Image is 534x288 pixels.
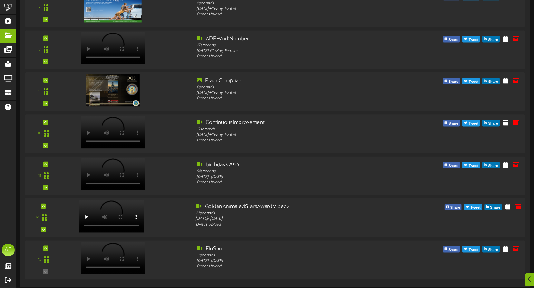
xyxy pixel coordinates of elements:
div: 8 [38,47,41,53]
span: Tweet [467,162,480,169]
span: Share [487,246,499,254]
div: 6 seconds [197,1,395,6]
img: a65f5b85-af47-448c-9064-81a28f9015cc.png [86,74,140,106]
div: 13 [38,257,41,263]
div: 27 seconds [197,43,395,48]
button: Tweet [462,120,480,127]
span: Share [487,162,499,169]
button: Tweet [464,204,482,210]
div: birthday92925 [197,161,395,169]
button: Share [443,78,460,84]
button: Tweet [462,36,480,43]
div: 19 seconds [197,127,395,132]
div: Direct Upload [197,12,395,17]
button: Tweet [462,162,480,168]
button: Tweet [462,246,480,253]
div: [DATE] - Playing Forever [197,90,395,96]
div: Direct Upload [197,96,395,101]
button: Share [482,120,500,127]
button: Share [443,120,460,127]
span: Share [487,78,499,85]
span: Share [447,120,460,128]
div: AE [2,244,15,256]
div: Direct Upload [196,222,396,227]
span: Tweet [467,120,480,128]
div: 11 [38,173,41,178]
button: Tweet [462,78,480,84]
div: 27 seconds [196,211,396,216]
button: Share [485,204,502,210]
div: [DATE] - Playing Forever [197,6,395,12]
span: Share [447,36,460,43]
div: [DATE] - [DATE] [197,174,395,180]
button: Share [482,162,500,168]
div: Direct Upload [197,54,395,59]
span: Share [487,120,499,128]
span: Share [447,162,460,169]
div: [DATE] - [DATE] [196,216,396,222]
span: Tweet [469,204,482,211]
span: Share [447,246,460,254]
div: Direct Upload [197,264,395,269]
span: Tweet [467,78,480,85]
span: Share [449,204,461,211]
span: Share [447,78,460,85]
div: [DATE] - Playing Forever [197,48,395,54]
div: FraudCompliance [197,77,395,85]
div: 10 [38,131,42,137]
div: 9 [38,89,41,94]
button: Share [482,36,500,43]
div: [DATE] - Playing Forever [197,132,395,138]
div: ADPWorkNumber [197,35,395,43]
button: Share [482,246,500,253]
div: 12 seconds [197,253,395,258]
span: Tweet [467,36,480,43]
button: Share [443,36,460,43]
button: Share [443,162,460,168]
div: Direct Upload [197,180,395,185]
button: Share [443,246,460,253]
button: Share [444,204,461,210]
span: Tweet [467,246,480,254]
div: ContinuousImprovement [197,119,395,127]
div: 8 seconds [197,85,395,90]
span: Share [489,204,501,211]
button: Share [482,78,500,84]
div: 54 seconds [197,169,395,174]
div: [DATE] - [DATE] [197,258,395,264]
div: Direct Upload [197,138,395,143]
div: FluShot [197,245,395,253]
span: Share [487,36,499,43]
div: 12 [35,215,39,221]
div: GoldenAnimatedStarsAwardVideo2 [196,203,396,211]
